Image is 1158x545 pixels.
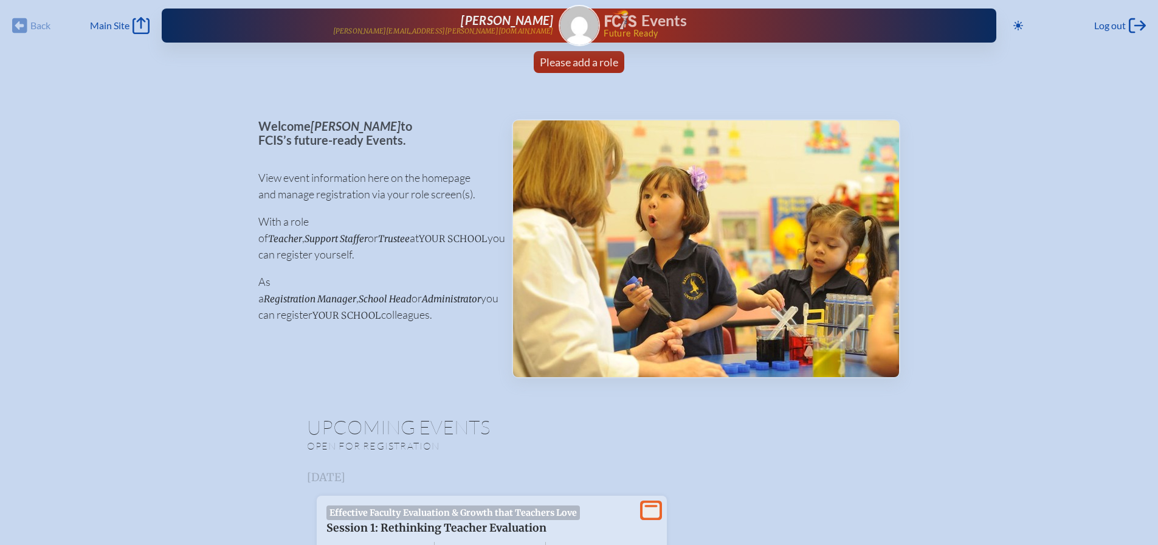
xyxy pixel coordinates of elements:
[305,233,368,245] span: Support Staffer
[258,213,492,263] p: With a role of , or at you can register yourself.
[604,29,957,38] span: Future Ready
[326,505,581,520] span: Effective Faculty Evaluation & Growth that Teachers Love
[333,27,554,35] p: [PERSON_NAME][EMAIL_ADDRESS][PERSON_NAME][DOMAIN_NAME]
[307,440,628,452] p: Open for registration
[513,120,899,377] img: Events
[90,19,129,32] span: Main Site
[419,233,488,245] span: your school
[258,170,492,203] p: View event information here on the homepage and manage registration via your role screen(s).
[311,119,401,133] span: [PERSON_NAME]
[535,51,623,73] a: Please add a role
[605,10,957,38] div: FCIS Events — Future ready
[1094,19,1126,32] span: Log out
[359,293,412,305] span: School Head
[378,233,410,245] span: Trustee
[559,5,600,46] a: Gravatar
[560,6,599,45] img: Gravatar
[307,417,852,437] h1: Upcoming Events
[312,310,381,321] span: your school
[422,293,481,305] span: Administrator
[461,13,553,27] span: [PERSON_NAME]
[201,13,553,38] a: [PERSON_NAME][PERSON_NAME][EMAIL_ADDRESS][PERSON_NAME][DOMAIN_NAME]
[258,274,492,323] p: As a , or you can register colleagues.
[258,119,492,147] p: Welcome to FCIS’s future-ready Events.
[326,521,546,535] span: Session 1: Rethinking Teacher Evaluation
[264,293,356,305] span: Registration Manager
[307,471,852,484] h3: [DATE]
[540,55,618,69] span: Please add a role
[90,17,150,34] a: Main Site
[268,233,302,245] span: Teacher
